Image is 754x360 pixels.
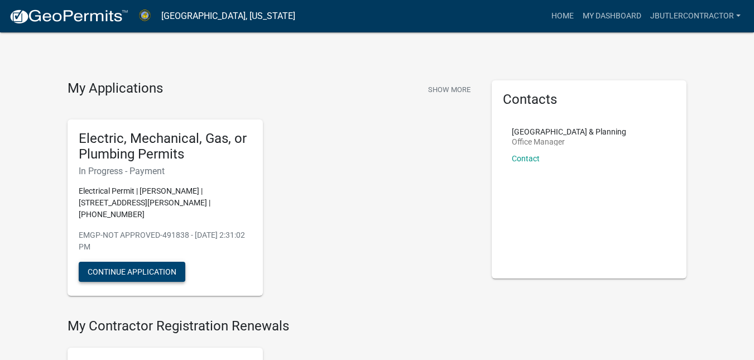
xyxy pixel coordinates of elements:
button: Continue Application [79,262,185,282]
p: [GEOGRAPHIC_DATA] & Planning [512,128,626,136]
p: EMGP-NOT APPROVED-491838 - [DATE] 2:31:02 PM [79,229,252,253]
h4: My Contractor Registration Renewals [68,318,475,334]
a: [GEOGRAPHIC_DATA], [US_STATE] [161,7,295,26]
button: Show More [424,80,475,99]
img: Abbeville County, South Carolina [137,8,152,23]
a: jbutlercontractor [646,6,745,27]
h4: My Applications [68,80,163,97]
a: My Dashboard [578,6,646,27]
a: Contact [512,154,540,163]
h5: Electric, Mechanical, Gas, or Plumbing Permits [79,131,252,163]
p: Electrical Permit | [PERSON_NAME] | [STREET_ADDRESS][PERSON_NAME] | [PHONE_NUMBER] [79,185,252,220]
h6: In Progress - Payment [79,166,252,176]
a: Home [547,6,578,27]
p: Office Manager [512,138,626,146]
h5: Contacts [503,92,676,108]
